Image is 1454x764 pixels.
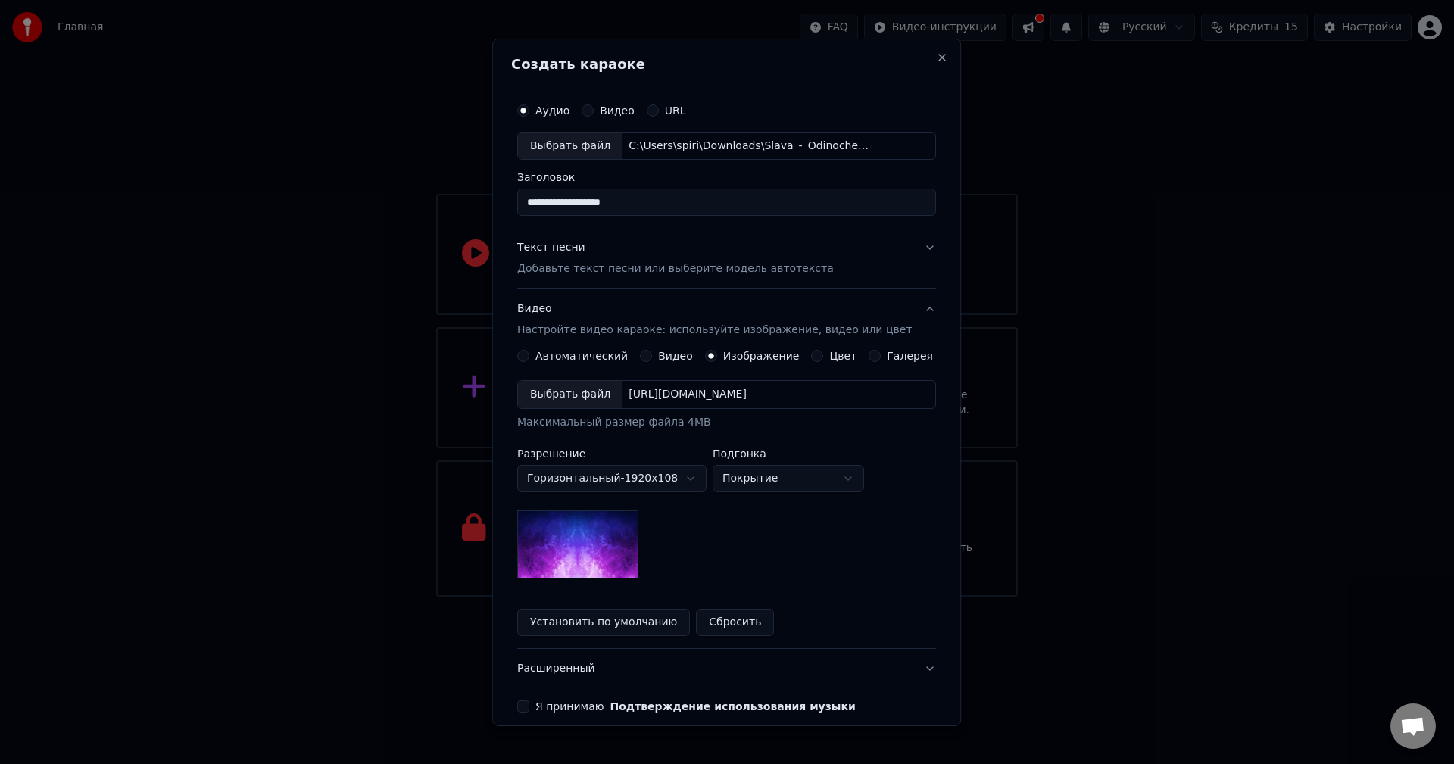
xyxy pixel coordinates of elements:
[517,649,936,688] button: Расширенный
[622,138,880,153] div: C:\Users\spiri\Downloads\Slava_-_Odinochestvo-suka_47837869.mp3
[517,323,912,338] p: Настройте видео караоке: используйте изображение, видео или цвет
[723,351,800,361] label: Изображение
[535,701,856,712] label: Я принимаю
[610,701,856,712] button: Я принимаю
[517,609,690,636] button: Установить по умолчанию
[888,351,934,361] label: Галерея
[658,351,693,361] label: Видео
[518,132,622,159] div: Выбрать файл
[665,104,686,115] label: URL
[622,387,753,402] div: [URL][DOMAIN_NAME]
[535,351,628,361] label: Автоматический
[830,351,857,361] label: Цвет
[518,381,622,408] div: Выбрать файл
[600,104,635,115] label: Видео
[535,104,569,115] label: Аудио
[517,415,936,430] div: Максимальный размер файла 4MB
[517,228,936,288] button: Текст песниДобавьте текст песни или выберите модель автотекста
[517,448,707,459] label: Разрешение
[713,448,864,459] label: Подгонка
[511,57,942,70] h2: Создать караоке
[517,350,936,648] div: ВидеоНастройте видео караоке: используйте изображение, видео или цвет
[517,289,936,350] button: ВидеоНастройте видео караоке: используйте изображение, видео или цвет
[517,301,912,338] div: Видео
[517,172,936,182] label: Заголовок
[517,240,585,255] div: Текст песни
[517,261,834,276] p: Добавьте текст песни или выберите модель автотекста
[697,609,775,636] button: Сбросить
